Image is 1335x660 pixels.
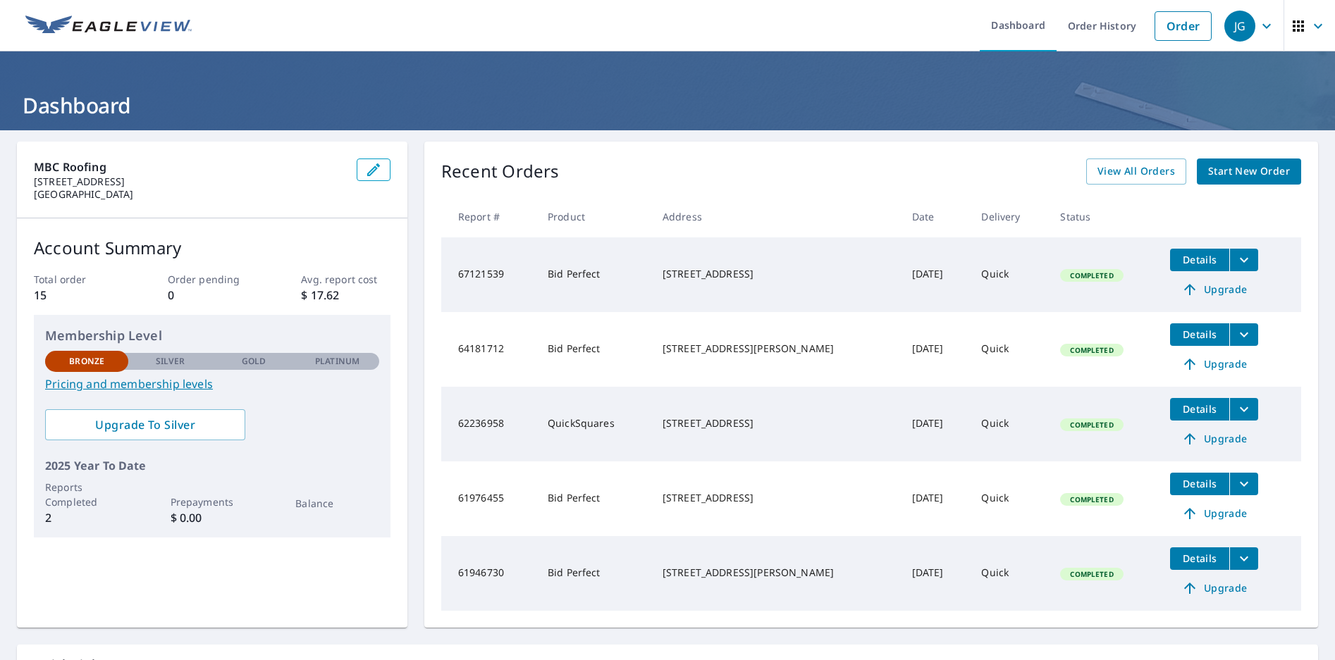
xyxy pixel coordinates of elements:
[1170,547,1229,570] button: detailsBtn-61946730
[34,175,345,188] p: [STREET_ADDRESS]
[1086,158,1186,185] a: View All Orders
[441,237,536,312] td: 67121539
[663,342,890,356] div: [STREET_ADDRESS][PERSON_NAME]
[1170,428,1258,450] a: Upgrade
[970,312,1049,387] td: Quick
[1170,577,1258,599] a: Upgrade
[156,355,185,368] p: Silver
[1062,270,1121,280] span: Completed
[45,326,379,345] p: Membership Level
[536,196,651,237] th: Product
[901,237,971,312] td: [DATE]
[901,312,971,387] td: [DATE]
[1229,398,1258,421] button: filesDropdownBtn-62236958
[45,457,379,474] p: 2025 Year To Date
[1179,505,1250,522] span: Upgrade
[34,188,345,201] p: [GEOGRAPHIC_DATA]
[1155,11,1212,41] a: Order
[1097,163,1175,180] span: View All Orders
[536,387,651,461] td: QuickSquares
[1170,502,1258,525] a: Upgrade
[663,416,890,430] div: [STREET_ADDRESS]
[1229,323,1258,346] button: filesDropdownBtn-64181712
[34,235,390,261] p: Account Summary
[441,196,536,237] th: Report #
[536,461,651,536] td: Bid Perfect
[441,461,536,536] td: 61976455
[242,355,266,368] p: Gold
[1197,158,1301,185] a: Start New Order
[34,272,123,287] p: Total order
[441,312,536,387] td: 64181712
[663,566,890,580] div: [STREET_ADDRESS][PERSON_NAME]
[1049,196,1159,237] th: Status
[171,494,254,509] p: Prepayments
[1170,353,1258,375] a: Upgrade
[171,509,254,526] p: $ 0.00
[1179,328,1221,341] span: Details
[901,387,971,461] td: [DATE]
[45,375,379,392] a: Pricing and membership levels
[970,237,1049,312] td: Quick
[1170,278,1258,301] a: Upgrade
[1062,420,1121,430] span: Completed
[1179,580,1250,597] span: Upgrade
[1170,249,1229,271] button: detailsBtn-67121539
[1179,281,1250,298] span: Upgrade
[901,461,971,536] td: [DATE]
[17,91,1318,120] h1: Dashboard
[69,355,104,368] p: Bronze
[1062,494,1121,504] span: Completed
[34,287,123,304] p: 15
[663,491,890,505] div: [STREET_ADDRESS]
[536,312,651,387] td: Bid Perfect
[34,158,345,175] p: MBC Roofing
[45,509,128,526] p: 2
[1208,163,1290,180] span: Start New Order
[1224,11,1255,42] div: JG
[1170,473,1229,495] button: detailsBtn-61976455
[301,272,390,287] p: Avg. report cost
[1229,249,1258,271] button: filesDropdownBtn-67121539
[970,536,1049,611] td: Quick
[1062,345,1121,355] span: Completed
[441,536,536,611] td: 61946730
[970,196,1049,237] th: Delivery
[1229,547,1258,570] button: filesDropdownBtn-61946730
[1179,356,1250,373] span: Upgrade
[295,496,379,511] p: Balance
[970,461,1049,536] td: Quick
[315,355,359,368] p: Platinum
[168,272,257,287] p: Order pending
[56,417,234,432] span: Upgrade To Silver
[1062,569,1121,579] span: Completed
[441,387,536,461] td: 62236958
[1229,473,1258,495] button: filesDropdownBtn-61976455
[536,536,651,611] td: Bid Perfect
[1179,402,1221,416] span: Details
[651,196,901,237] th: Address
[1179,477,1221,490] span: Details
[663,267,890,281] div: [STREET_ADDRESS]
[45,480,128,509] p: Reports Completed
[901,536,971,611] td: [DATE]
[168,287,257,304] p: 0
[25,15,192,37] img: EV Logo
[301,287,390,304] p: $ 17.62
[536,237,651,312] td: Bid Perfect
[1179,253,1221,266] span: Details
[1170,398,1229,421] button: detailsBtn-62236958
[441,158,560,185] p: Recent Orders
[45,409,245,440] a: Upgrade To Silver
[1179,430,1250,447] span: Upgrade
[901,196,971,237] th: Date
[1170,323,1229,346] button: detailsBtn-64181712
[1179,552,1221,565] span: Details
[970,387,1049,461] td: Quick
